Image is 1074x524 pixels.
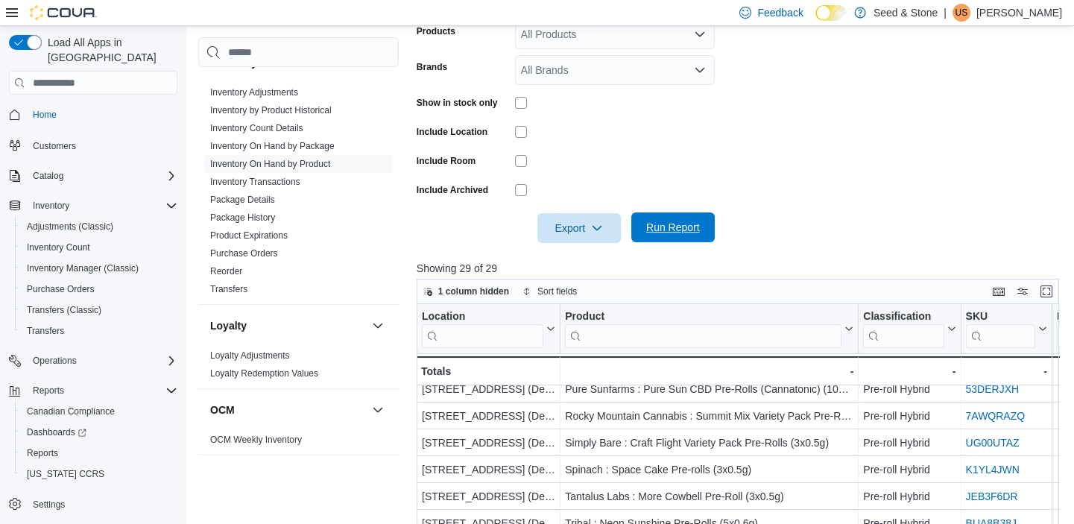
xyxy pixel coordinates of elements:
img: Cova [30,5,97,20]
span: Reports [27,447,58,459]
a: Reports [21,444,64,462]
div: Inventory [198,83,399,304]
span: Reports [21,444,177,462]
div: Tantalus Labs : More Cowbell Pre-Roll (3x0.5g) [565,487,853,505]
div: Product [565,310,841,348]
a: Settings [27,496,71,514]
div: Product [565,310,841,324]
span: Settings [33,499,65,511]
span: Sort fields [537,285,577,297]
div: SKU [965,310,1034,324]
button: Transfers (Classic) [15,300,183,321]
a: Dashboards [21,423,92,441]
label: Products [417,25,455,37]
span: 1 column hidden [438,285,509,297]
a: K1YL4JWN [965,464,1019,476]
a: Adjustments (Classic) [21,218,119,236]
span: Inventory Transactions [210,176,300,188]
div: OCM [198,431,399,455]
a: Inventory by Product Historical [210,105,332,116]
span: Transfers [21,322,177,340]
div: Pre-roll Hybrid [863,461,955,479]
button: [US_STATE] CCRS [15,464,183,484]
a: Transfers [210,284,247,294]
button: Open list of options [694,64,706,76]
div: Spinach : Space Cake Pre-rolls (3x0.5g) [565,461,853,479]
button: SKU [965,310,1046,348]
span: Inventory Count Details [210,122,303,134]
span: Operations [33,355,77,367]
span: Customers [27,136,177,154]
button: Run Report [631,212,715,242]
div: Rocky Mountain Cannabis : Summit Mix Variety Pack Pre-Rolls (Rotational) (2x0.5g) [565,407,853,425]
a: 7AWQRAZQ [965,410,1025,422]
span: Reports [27,382,177,400]
a: OCM Weekly Inventory [210,435,302,445]
span: Washington CCRS [21,465,177,483]
button: Operations [3,350,183,371]
div: Classification [863,310,944,348]
span: Inventory Count [27,242,90,253]
a: Purchase Orders [210,248,278,259]
span: Inventory [33,200,69,212]
span: Inventory On Hand by Product [210,158,330,170]
a: Inventory Count Details [210,123,303,133]
span: Home [27,105,177,124]
span: Product Expirations [210,230,288,242]
a: Purchase Orders [21,280,101,298]
div: Pre-roll Hybrid [863,434,955,452]
div: [STREET_ADDRESS] (Delta) [422,487,555,505]
a: Inventory Manager (Classic) [21,259,145,277]
span: Dashboards [21,423,177,441]
a: UG00UTAZ [965,437,1019,449]
a: Loyalty Adjustments [210,350,290,361]
button: Inventory Count [15,237,183,258]
div: Classification [863,310,944,324]
span: Inventory by Product Historical [210,104,332,116]
button: Product [565,310,853,348]
button: Transfers [15,321,183,341]
a: Inventory On Hand by Package [210,141,335,151]
button: Home [3,104,183,125]
div: [STREET_ADDRESS] (Delta) [422,434,555,452]
div: Simply Bare : Craft Flight Variety Pack Pre-Rolls (3x0.5g) [565,434,853,452]
button: Reports [3,380,183,401]
button: 1 column hidden [417,282,515,300]
span: Purchase Orders [210,247,278,259]
a: Home [27,106,63,124]
span: Inventory [27,197,177,215]
a: Reorder [210,266,242,277]
button: Keyboard shortcuts [990,282,1008,300]
span: Operations [27,352,177,370]
span: OCM Weekly Inventory [210,434,302,446]
span: Dashboards [27,426,86,438]
div: - [863,362,955,380]
button: Settings [3,493,183,515]
span: Settings [27,495,177,514]
span: Export [546,213,612,243]
span: Inventory Manager (Classic) [27,262,139,274]
div: - [565,362,853,380]
button: Inventory [3,195,183,216]
p: Showing 29 of 29 [417,261,1066,276]
button: OCM [369,401,387,419]
span: Loyalty Adjustments [210,350,290,362]
a: Dashboards [15,422,183,443]
a: [US_STATE] CCRS [21,465,110,483]
span: Package History [210,212,275,224]
span: Canadian Compliance [27,405,115,417]
span: Canadian Compliance [21,403,177,420]
span: Loyalty Redemption Values [210,367,318,379]
button: Sort fields [517,282,583,300]
div: Pure Sunfarms : Pure Sun CBD Pre-Rolls (Cannatonic) (10x0.3g) [565,380,853,398]
span: Purchase Orders [21,280,177,298]
button: Catalog [3,165,183,186]
span: Adjustments (Classic) [27,221,113,233]
span: Run Report [646,220,700,235]
span: Purchase Orders [27,283,95,295]
div: Location [422,310,543,324]
span: US [955,4,968,22]
div: Loyalty [198,347,399,388]
div: Pre-roll Hybrid [863,380,955,398]
button: Open list of options [694,28,706,40]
